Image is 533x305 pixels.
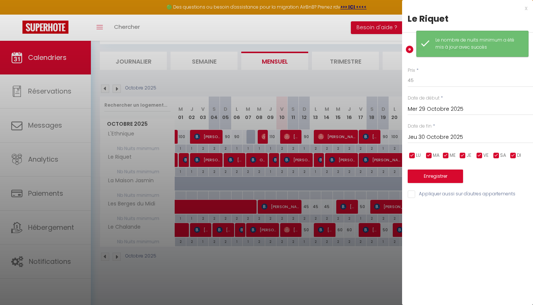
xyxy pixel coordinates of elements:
span: VE [483,152,488,159]
span: MA [433,152,439,159]
label: Prix [408,67,415,74]
span: LU [416,152,421,159]
label: Date de fin [408,123,432,130]
label: Date de début [408,95,439,102]
span: SA [500,152,506,159]
div: Le Riquet [408,13,527,25]
label: Prix [413,46,425,54]
button: Enregistrer [408,170,463,183]
span: ME [450,152,456,159]
div: Le nombre de nuits minimum a été mis à jour avec succès [435,37,521,51]
div: x [402,4,527,13]
span: JE [466,152,471,159]
span: DI [517,152,521,159]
